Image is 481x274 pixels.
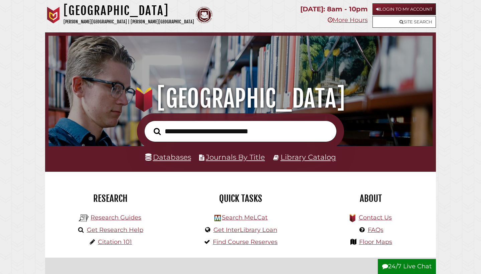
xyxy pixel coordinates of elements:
a: Site Search [372,16,436,28]
a: Get Research Help [87,226,143,234]
img: Hekman Library Logo [79,213,89,223]
a: Databases [145,153,191,161]
a: Floor Maps [359,238,392,246]
a: Find Course Reserves [213,238,278,246]
a: FAQs [368,226,383,234]
h1: [GEOGRAPHIC_DATA] [63,3,194,18]
p: [PERSON_NAME][GEOGRAPHIC_DATA] | [PERSON_NAME][GEOGRAPHIC_DATA] [63,18,194,26]
a: Research Guides [91,214,141,221]
img: Calvin University [45,7,62,23]
a: Contact Us [359,214,392,221]
p: [DATE]: 8am - 10pm [300,3,368,15]
a: Citation 101 [98,238,132,246]
i: Search [154,127,161,135]
img: Hekman Library Logo [214,215,221,221]
h2: About [311,193,431,204]
img: Calvin Theological Seminary [196,7,212,23]
a: Search MeLCat [222,214,268,221]
a: Get InterLibrary Loan [213,226,277,234]
a: Login to My Account [372,3,436,15]
button: Search [150,126,164,137]
h2: Quick Tasks [180,193,301,204]
a: Journals By Title [206,153,265,161]
a: More Hours [328,16,368,24]
h1: [GEOGRAPHIC_DATA] [56,84,426,113]
a: Library Catalog [281,153,336,161]
h2: Research [50,193,170,204]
